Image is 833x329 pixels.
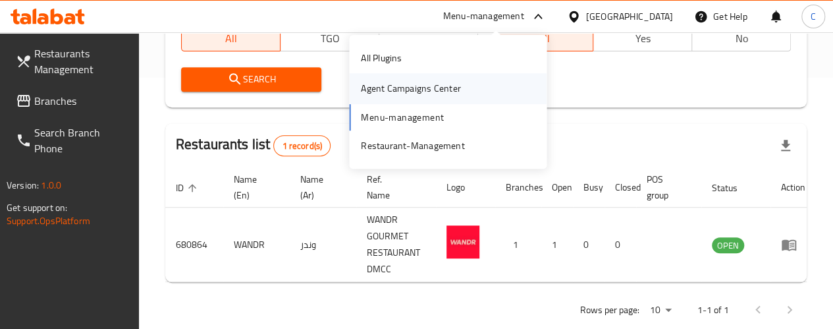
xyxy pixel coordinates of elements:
th: Logo [436,167,495,208]
span: Branches [34,93,128,109]
th: Action [770,167,816,208]
td: WANDR [223,208,290,282]
div: Menu-management [443,9,524,24]
div: All Plugins [361,51,402,65]
img: WANDR [446,225,479,258]
a: Support.OpsPlatform [7,212,90,229]
button: TGO [280,25,379,51]
th: Branches [495,167,541,208]
h2: Restaurants list [176,135,331,156]
table: enhanced table [165,167,816,282]
div: Agent Campaigns Center [361,81,460,96]
a: Branches [5,85,139,117]
div: Restaurant-Management [361,138,464,153]
span: ID [176,180,201,196]
td: WANDR GOURMET RESTAURANT DMCC [356,208,436,282]
th: Open [541,167,573,208]
button: Yes [593,25,692,51]
span: OPEN [712,238,744,253]
button: All [181,25,281,51]
a: Restaurants Management [5,38,139,85]
td: 0 [573,208,605,282]
span: Yes [599,29,687,48]
span: 1 record(s) [274,140,330,152]
td: 1 [541,208,573,282]
span: Search [192,71,311,88]
div: Rows per page: [645,301,676,320]
span: Ref. Name [367,171,420,203]
span: Get support on: [7,199,67,216]
span: All [187,29,275,48]
button: Search [181,67,322,92]
span: 1.0.0 [41,177,61,194]
td: 0 [605,208,636,282]
a: Search Branch Phone [5,117,139,164]
td: وندر [290,208,356,282]
button: No [691,25,791,51]
span: Name (Ar) [300,171,340,203]
div: [GEOGRAPHIC_DATA] [586,9,673,24]
th: Closed [605,167,636,208]
div: Menu [781,237,805,253]
div: OPEN [712,237,744,253]
td: 680864 [165,208,223,282]
span: C [811,9,816,24]
th: Busy [573,167,605,208]
span: POS group [647,171,685,203]
span: Name (En) [234,171,274,203]
span: TGO [286,29,374,48]
div: Total records count [273,135,331,156]
div: Export file [770,130,801,162]
td: 1 [495,208,541,282]
p: 1-1 of 1 [697,302,729,318]
span: Restaurants Management [34,45,128,77]
p: Rows per page: [580,302,639,318]
span: Status [712,180,755,196]
span: No [697,29,786,48]
span: Version: [7,177,39,194]
span: Search Branch Phone [34,125,128,156]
